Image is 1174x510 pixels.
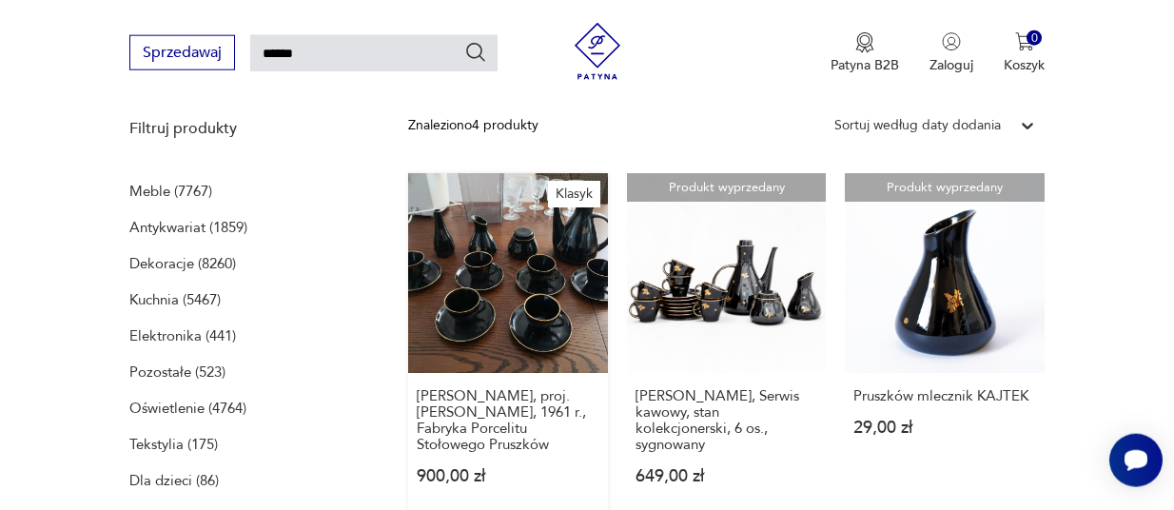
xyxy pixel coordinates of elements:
[1109,434,1163,487] iframe: Smartsupp widget button
[129,250,236,277] a: Dekoracje (8260)
[417,388,599,453] h3: [PERSON_NAME], proj. [PERSON_NAME], 1961 r., Fabryka Porcelitu Stołowego Pruszków
[129,48,235,61] a: Sprzedawaj
[464,41,487,64] button: Szukaj
[129,431,218,458] a: Tekstylia (175)
[417,468,599,484] p: 900,00 zł
[929,56,973,74] p: Zaloguj
[129,35,235,70] button: Sprzedawaj
[129,178,212,205] a: Meble (7767)
[831,32,899,74] button: Patyna B2B
[1004,32,1045,74] button: 0Koszyk
[834,115,1001,136] div: Sortuj według daty dodania
[855,32,874,53] img: Ikona medalu
[569,23,626,80] img: Patyna - sklep z meblami i dekoracjami vintage
[831,56,899,74] p: Patyna B2B
[129,359,225,385] a: Pozostałe (523)
[636,468,818,484] p: 649,00 zł
[129,214,247,241] a: Antykwariat (1859)
[942,32,961,51] img: Ikonka użytkownika
[853,388,1036,404] h3: Pruszków mlecznik KAJTEK
[1027,30,1043,47] div: 0
[853,420,1036,436] p: 29,00 zł
[1004,56,1045,74] p: Koszyk
[1015,32,1034,51] img: Ikona koszyka
[129,286,221,313] a: Kuchnia (5467)
[831,32,899,74] a: Ikona medaluPatyna B2B
[129,118,362,139] p: Filtruj produkty
[408,115,538,136] div: Znaleziono 4 produkty
[129,467,219,494] a: Dla dzieci (86)
[636,388,818,453] h3: [PERSON_NAME], Serwis kawowy, stan kolekcjonerski, 6 os., sygnowany
[129,395,246,422] a: Oświetlenie (4764)
[129,323,236,349] a: Elektronika (441)
[929,32,973,74] button: Zaloguj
